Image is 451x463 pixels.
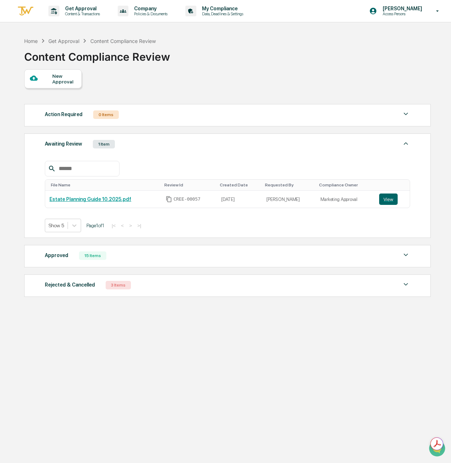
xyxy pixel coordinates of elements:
[110,223,118,229] button: |<
[119,223,126,229] button: <
[135,223,143,229] button: >|
[220,183,259,187] div: Toggle SortBy
[166,196,172,202] span: Copy Id
[402,280,410,289] img: caret
[128,6,171,11] p: Company
[49,86,91,99] a: 🗄️Attestations
[90,38,156,44] div: Content Compliance Review
[7,15,129,26] p: How can we help?
[45,280,95,289] div: Rejected & Cancelled
[7,103,13,109] div: 🔎
[86,223,104,228] span: Page 1 of 1
[174,196,201,202] span: CREE-00057
[379,194,398,205] button: View
[93,140,115,148] div: 1 Item
[217,191,262,208] td: [DATE]
[14,89,46,96] span: Preclearance
[121,56,129,65] button: Start new chat
[45,251,68,260] div: Approved
[7,54,20,67] img: 1746055101610-c473b297-6a78-478c-a979-82029cc54cd1
[52,90,57,96] div: 🗄️
[59,89,88,96] span: Attestations
[24,61,90,67] div: We're available if you need us!
[196,11,247,16] p: Data, Deadlines & Settings
[402,139,410,148] img: caret
[381,183,407,187] div: Toggle SortBy
[4,86,49,99] a: 🖐️Preclearance
[316,191,375,208] td: Marketing Approval
[265,183,313,187] div: Toggle SortBy
[379,194,405,205] a: View
[24,45,170,63] div: Content Compliance Review
[50,120,86,125] a: Powered byPylon
[377,11,426,16] p: Access Persons
[52,73,76,85] div: New Approval
[319,183,372,187] div: Toggle SortBy
[48,38,79,44] div: Get Approval
[377,6,426,11] p: [PERSON_NAME]
[79,251,106,260] div: 15 Items
[7,90,13,96] div: 🖐️
[196,6,247,11] p: My Compliance
[402,251,410,259] img: caret
[106,281,131,289] div: 3 Items
[51,183,159,187] div: Toggle SortBy
[164,183,214,187] div: Toggle SortBy
[4,100,48,113] a: 🔎Data Lookup
[45,110,83,119] div: Action Required
[49,196,131,202] a: Estate Planning Guide 10.2025.pdf
[428,440,447,459] iframe: Open customer support
[127,223,134,229] button: >
[93,110,119,119] div: 0 Items
[45,139,82,148] div: Awaiting Review
[14,103,45,110] span: Data Lookup
[17,5,34,17] img: logo
[71,120,86,125] span: Pylon
[59,6,104,11] p: Get Approval
[128,11,171,16] p: Policies & Documents
[402,110,410,118] img: caret
[262,191,316,208] td: [PERSON_NAME]
[24,54,117,61] div: Start new chat
[59,11,104,16] p: Content & Transactions
[24,38,38,44] div: Home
